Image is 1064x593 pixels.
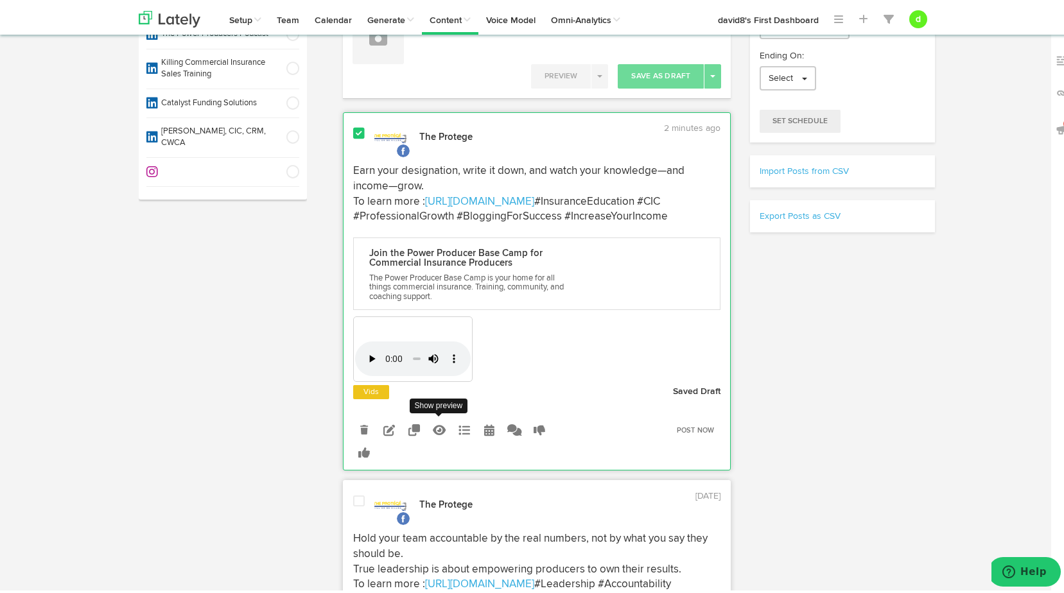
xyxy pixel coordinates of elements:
[695,489,720,498] time: [DATE]
[769,71,793,80] span: Select
[531,62,591,86] button: Preview
[909,8,927,26] button: d
[425,194,534,205] a: [URL][DOMAIN_NAME]
[772,115,828,123] span: Set Schedule
[673,384,720,393] strong: Saved Draft
[396,508,411,524] img: facebook.svg
[374,487,406,519] img: picture
[355,316,471,374] video: Your browser does not support HTML5 video.
[361,383,381,396] a: Vids
[419,497,473,507] strong: The Protege
[374,119,406,151] img: picture
[419,130,473,139] strong: The Protege
[353,161,721,222] p: Earn your designation, write it down, and watch your knowledge—and income—grow. To learn more : #...
[664,121,720,130] time: 2 minutes ago
[618,62,704,86] button: Save As Draft
[991,554,1061,587] iframe: Opens a widget where you can find more information
[760,209,841,218] a: Export Posts as CSV
[410,396,468,411] div: Show preview
[760,107,841,130] button: Set Schedule
[158,55,278,78] span: Killing Commercial Insurance Sales Training
[369,271,572,299] p: The Power Producer Base Camp is your home for all things commercial insurance. Training, communit...
[369,246,572,265] p: Join the Power Producer Base Camp for Commercial Insurance Producers
[760,47,925,60] p: Ending On:
[760,164,849,173] a: Import Posts from CSV
[396,141,411,156] img: facebook.svg
[425,576,534,587] a: [URL][DOMAIN_NAME]
[158,95,278,107] span: Catalyst Funding Solutions
[158,123,278,147] span: [PERSON_NAME], CIC, CRM, CWCA
[139,8,200,25] img: logo_lately_bg_light.svg
[670,419,721,437] a: Post Now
